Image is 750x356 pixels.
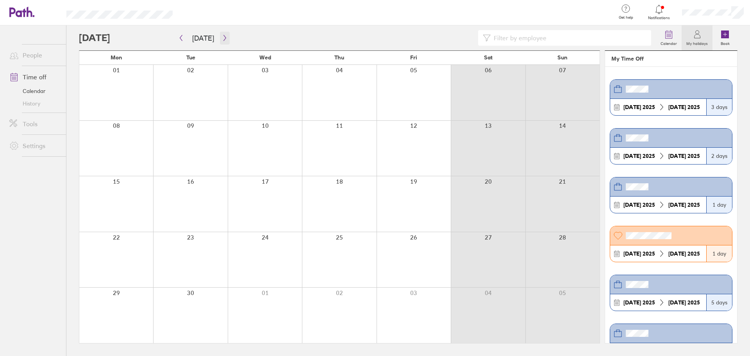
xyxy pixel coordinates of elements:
[665,299,703,306] div: 2025
[334,54,344,61] span: Thu
[668,152,686,159] strong: [DATE]
[111,54,122,61] span: Mon
[620,250,658,257] div: 2025
[610,275,732,311] a: [DATE] 2025[DATE] 20255 days
[668,201,686,208] strong: [DATE]
[665,250,703,257] div: 2025
[610,177,732,213] a: [DATE] 2025[DATE] 20251 day
[620,153,658,159] div: 2025
[610,128,732,165] a: [DATE] 2025[DATE] 20252 days
[613,15,639,20] span: Get help
[3,85,66,97] a: Calendar
[656,39,682,46] label: Calendar
[3,69,66,85] a: Time off
[3,138,66,154] a: Settings
[712,25,737,50] a: Book
[3,116,66,132] a: Tools
[682,39,712,46] label: My holidays
[706,99,732,115] div: 3 days
[491,30,646,45] input: Filter by employee
[656,25,682,50] a: Calendar
[605,51,737,67] header: My Time Off
[620,299,658,306] div: 2025
[706,245,732,262] div: 1 day
[3,97,66,110] a: History
[620,104,658,110] div: 2025
[646,4,672,20] a: Notifications
[259,54,271,61] span: Wed
[610,226,732,262] a: [DATE] 2025[DATE] 20251 day
[610,79,732,116] a: [DATE] 2025[DATE] 20253 days
[623,250,641,257] strong: [DATE]
[706,197,732,213] div: 1 day
[557,54,568,61] span: Sun
[623,299,641,306] strong: [DATE]
[186,32,220,45] button: [DATE]
[706,294,732,311] div: 5 days
[665,202,703,208] div: 2025
[186,54,195,61] span: Tue
[682,25,712,50] a: My holidays
[3,47,66,63] a: People
[484,54,493,61] span: Sat
[623,104,641,111] strong: [DATE]
[706,148,732,164] div: 2 days
[668,299,686,306] strong: [DATE]
[665,104,703,110] div: 2025
[620,202,658,208] div: 2025
[716,39,734,46] label: Book
[646,16,672,20] span: Notifications
[623,152,641,159] strong: [DATE]
[410,54,417,61] span: Fri
[623,201,641,208] strong: [DATE]
[665,153,703,159] div: 2025
[668,104,686,111] strong: [DATE]
[668,250,686,257] strong: [DATE]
